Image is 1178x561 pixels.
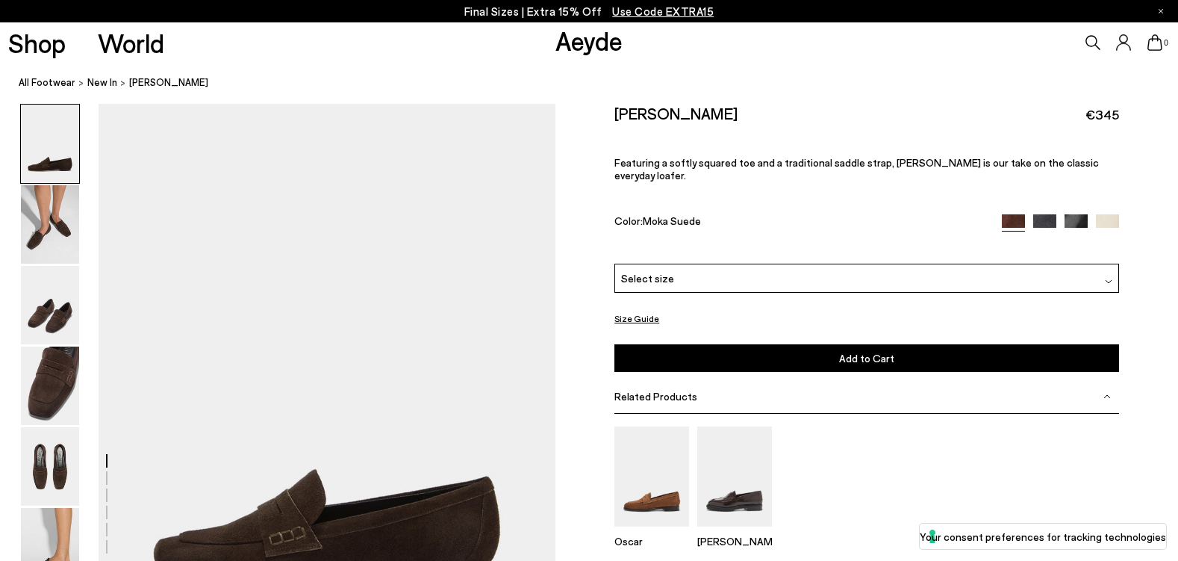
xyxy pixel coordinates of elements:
[614,427,689,527] img: Oscar Suede Loafers
[614,344,1119,372] button: Add to Cart
[19,63,1178,104] nav: breadcrumb
[21,427,79,506] img: Lana Suede Loafers - Image 5
[19,75,75,90] a: All Footwear
[697,516,772,548] a: Leon Loafers [PERSON_NAME]
[129,75,208,90] span: [PERSON_NAME]
[21,347,79,425] img: Lana Suede Loafers - Image 4
[464,2,714,21] p: Final Sizes | Extra 15% Off
[1147,34,1162,51] a: 0
[614,214,985,232] div: Color:
[614,104,738,123] h2: [PERSON_NAME]
[8,30,66,56] a: Shop
[614,391,697,403] span: Related Products
[612,4,714,18] span: Navigate to /collections/ss25-final-sizes
[697,427,772,527] img: Leon Loafers
[920,529,1166,545] label: Your consent preferences for tracking technologies
[614,309,659,328] button: Size Guide
[21,266,79,344] img: Lana Suede Loafers - Image 3
[1162,39,1170,47] span: 0
[87,76,117,88] span: New In
[1103,393,1111,400] img: svg%3E
[697,535,772,548] p: [PERSON_NAME]
[1105,278,1112,285] img: svg%3E
[614,516,689,548] a: Oscar Suede Loafers Oscar
[87,75,117,90] a: New In
[614,535,689,548] p: Oscar
[920,524,1166,549] button: Your consent preferences for tracking technologies
[643,214,701,227] span: Moka Suede
[1085,105,1119,124] span: €345
[839,352,894,365] span: Add to Cart
[555,25,623,56] a: Aeyde
[21,105,79,183] img: Lana Suede Loafers - Image 1
[98,30,164,56] a: World
[614,157,1119,182] p: Featuring a softly squared toe and a traditional saddle strap, [PERSON_NAME] is our take on the c...
[621,271,674,287] span: Select size
[21,185,79,264] img: Lana Suede Loafers - Image 2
